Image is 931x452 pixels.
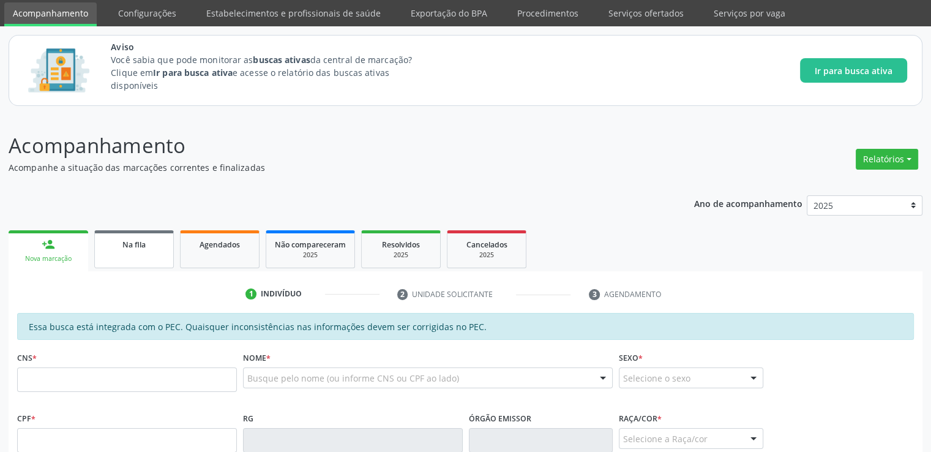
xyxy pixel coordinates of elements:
a: Exportação do BPA [402,2,496,24]
span: Selecione a Raça/cor [623,432,708,445]
span: Aviso [111,40,435,53]
a: Estabelecimentos e profissionais de saúde [198,2,389,24]
span: Na fila [122,239,146,250]
span: Cancelados [466,239,507,250]
div: 2025 [275,250,346,260]
span: Agendados [200,239,240,250]
p: Acompanhe a situação das marcações correntes e finalizadas [9,161,648,174]
p: Você sabia que pode monitorar as da central de marcação? Clique em e acesse o relatório das busca... [111,53,435,92]
button: Ir para busca ativa [800,58,907,83]
div: Essa busca está integrada com o PEC. Quaisquer inconsistências nas informações devem ser corrigid... [17,313,914,340]
div: Indivíduo [261,288,302,299]
img: Imagem de CalloutCard [24,43,94,98]
span: Busque pelo nome (ou informe CNS ou CPF ao lado) [247,372,459,385]
a: Procedimentos [509,2,587,24]
p: Acompanhamento [9,130,648,161]
div: Nova marcação [17,254,80,263]
div: 2025 [370,250,432,260]
span: Selecione o sexo [623,372,690,385]
button: Relatórios [856,149,918,170]
label: Sexo [619,348,643,367]
span: Resolvidos [382,239,420,250]
a: Serviços por vaga [705,2,794,24]
div: person_add [42,238,55,251]
p: Ano de acompanhamento [694,195,802,211]
a: Serviços ofertados [600,2,692,24]
strong: Ir para busca ativa [153,67,233,78]
label: Nome [243,348,271,367]
span: Ir para busca ativa [815,64,892,77]
label: RG [243,409,253,428]
span: Não compareceram [275,239,346,250]
a: Acompanhamento [4,2,97,26]
a: Configurações [110,2,185,24]
label: CNS [17,348,37,367]
label: Órgão emissor [469,409,531,428]
div: 1 [245,288,256,299]
label: Raça/cor [619,409,662,428]
strong: buscas ativas [253,54,310,66]
div: 2025 [456,250,517,260]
